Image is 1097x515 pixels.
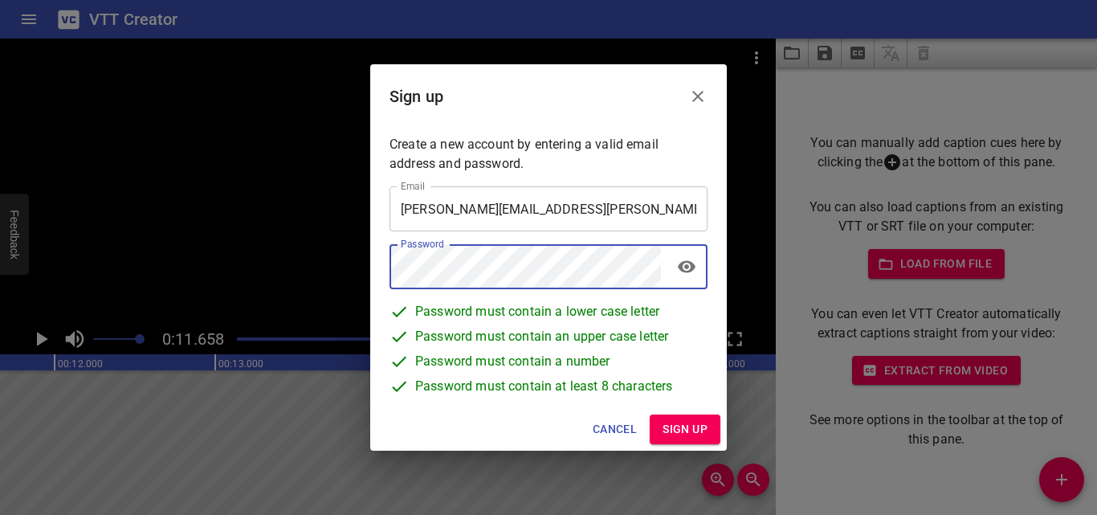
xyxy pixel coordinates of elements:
span: Password must contain a number [415,352,610,377]
button: toggle password visibility [667,247,706,286]
button: Close [679,77,717,116]
span: Password must contain an upper case letter [415,327,668,352]
span: Sign up [663,419,708,439]
button: Sign up [650,415,720,444]
h6: Sign up [389,84,443,109]
p: Create a new account by entering a valid email address and password. [389,135,708,174]
span: Password must contain at least 8 characters [415,377,672,402]
span: Password must contain a lower case letter [415,302,659,327]
span: Cancel [593,419,637,439]
button: Cancel [586,415,643,444]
